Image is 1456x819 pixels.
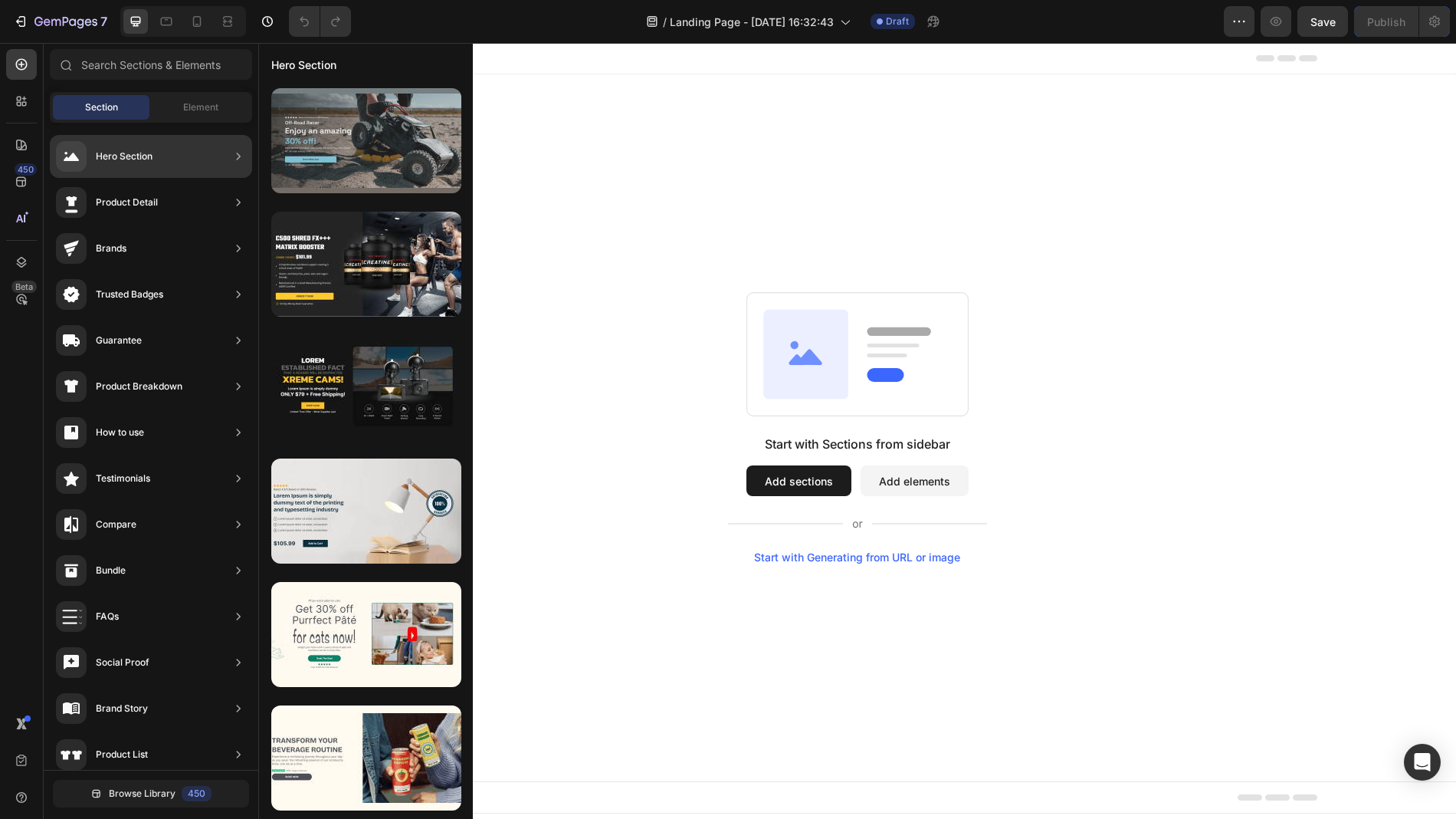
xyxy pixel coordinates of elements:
[96,609,119,624] div: FAQs
[96,471,150,486] div: Testimonials
[96,425,144,440] div: How to use
[96,379,182,394] div: Product Breakdown
[53,780,249,807] button: Browse Library450
[663,14,667,30] span: /
[96,287,163,302] div: Trusted Badges
[1310,15,1336,28] span: Save
[96,747,148,762] div: Product List
[183,100,218,114] span: Element
[96,149,152,164] div: Hero Section
[96,195,158,210] div: Product Detail
[15,163,37,176] div: 450
[96,701,148,716] div: Brand Story
[96,333,142,348] div: Guarantee
[1354,6,1418,37] button: Publish
[1367,14,1405,30] div: Publish
[886,15,909,28] span: Draft
[488,423,593,453] button: Add sections
[289,6,351,37] div: Undo/Redo
[1297,6,1348,37] button: Save
[50,49,252,80] input: Search Sections & Elements
[96,655,149,670] div: Social Proof
[11,281,37,293] div: Beta
[96,241,126,256] div: Brands
[496,508,702,521] div: Start with Generating from URL or image
[6,6,114,37] button: 7
[85,100,118,114] span: Section
[96,517,136,532] div: Compare
[258,43,1456,819] iframe: Design area
[1404,744,1441,781] div: Open Intercom Messenger
[100,12,107,31] p: 7
[182,786,212,801] div: 450
[507,392,692,410] div: Start with Sections from sidebar
[96,563,126,578] div: Bundle
[109,787,175,801] span: Browse Library
[602,423,710,453] button: Add elements
[670,14,834,30] span: Landing Page - [DATE] 16:32:43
